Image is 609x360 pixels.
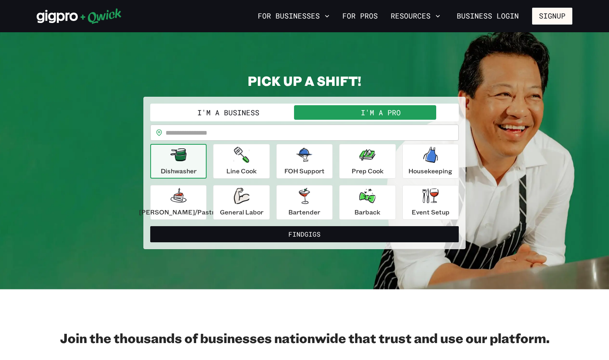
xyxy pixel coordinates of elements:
button: I'm a Pro [304,105,457,120]
p: [PERSON_NAME]/Pastry [139,207,218,217]
p: General Labor [220,207,263,217]
button: FOH Support [276,144,333,179]
button: Prep Cook [339,144,396,179]
p: Barback [354,207,380,217]
button: Bartender [276,185,333,220]
p: Line Cook [226,166,257,176]
button: Line Cook [213,144,269,179]
button: [PERSON_NAME]/Pastry [150,185,207,220]
p: Bartender [288,207,320,217]
button: For Businesses [255,9,333,23]
p: Housekeeping [408,166,452,176]
h2: Join the thousands of businesses nationwide that trust and use our platform. [37,330,572,346]
button: General Labor [213,185,269,220]
button: Barback [339,185,396,220]
a: For Pros [339,9,381,23]
p: Event Setup [412,207,449,217]
button: Event Setup [402,185,459,220]
button: Dishwasher [150,144,207,179]
button: Signup [532,8,572,25]
button: Housekeeping [402,144,459,179]
button: Resources [387,9,443,23]
p: FOH Support [284,166,325,176]
h2: PICK UP A SHIFT! [143,73,466,89]
button: FindGigs [150,226,459,242]
p: Dishwasher [161,166,197,176]
button: I'm a Business [152,105,304,120]
a: Business Login [450,8,526,25]
p: Prep Cook [352,166,383,176]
